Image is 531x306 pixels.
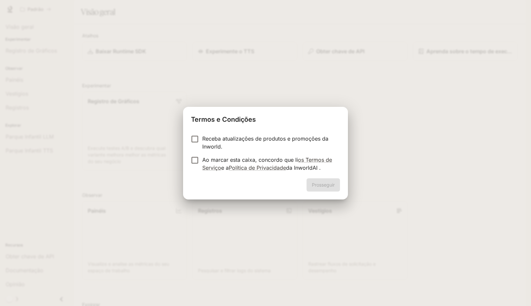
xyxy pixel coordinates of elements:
[191,115,256,123] font: Termos e Condições
[202,135,328,150] font: Receba atualizações de produtos e promoções da Inworld.
[229,164,286,171] a: Política de Privacidade
[286,164,321,171] font: da InworldAI .
[202,156,298,163] font: Ao marcar esta caixa, concordo que li
[221,164,229,171] font: e a
[202,156,332,171] a: os Termos de Serviço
